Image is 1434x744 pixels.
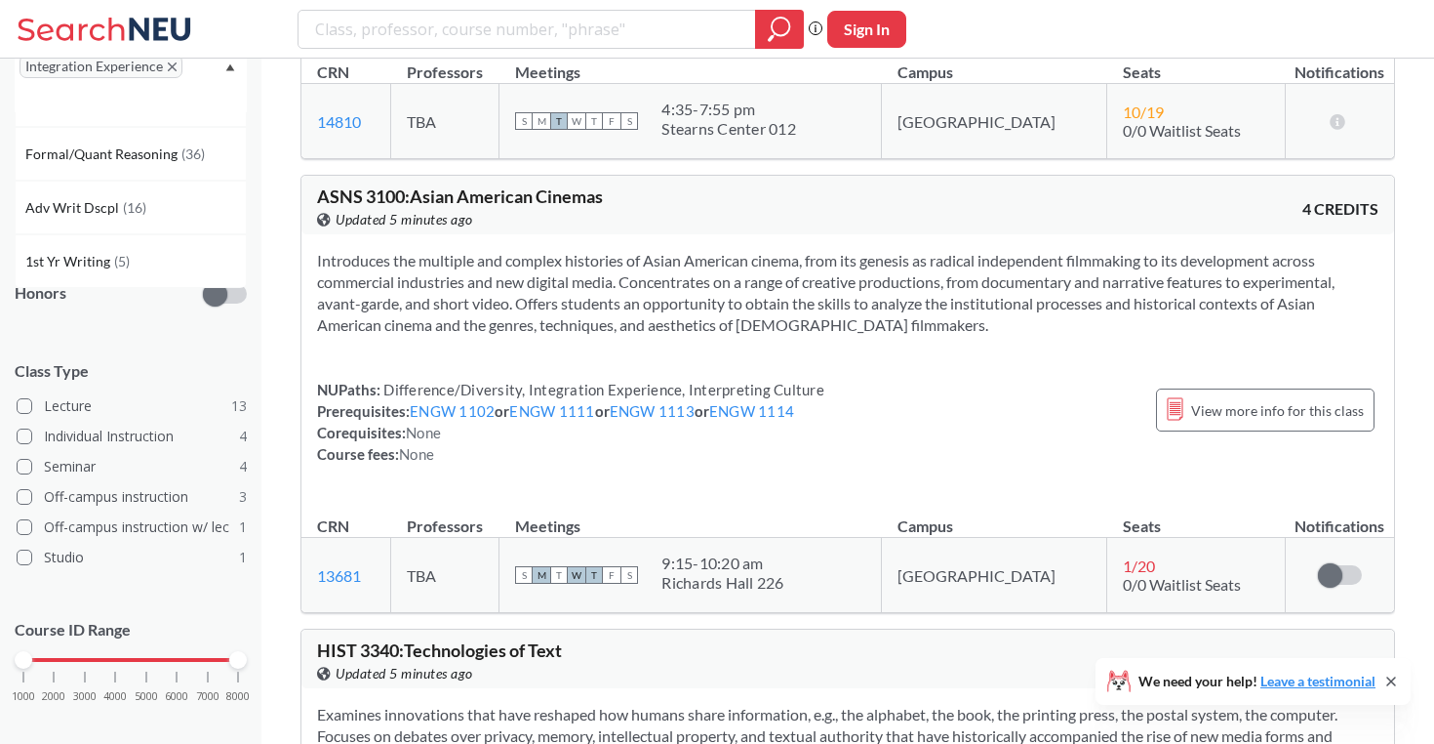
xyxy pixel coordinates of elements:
span: 4 CREDITS [1302,652,1378,674]
span: T [550,112,568,130]
button: Sign In [827,11,906,48]
span: Class Type [15,360,247,382]
span: 3000 [73,691,97,702]
a: 14810 [317,112,361,131]
a: ENGW 1113 [610,402,695,420]
span: 1st Yr Writing [25,251,114,272]
span: F [603,566,620,584]
td: TBA [391,538,499,613]
span: Updated 5 minutes ago [336,209,473,230]
th: Campus [882,42,1107,84]
th: Meetings [499,42,882,84]
span: S [515,566,533,584]
a: Leave a testimonial [1260,673,1375,689]
div: CRN [317,516,349,537]
div: Integration ExperienceX to remove pillDropdown arrowAnalyzing/Using Data(82)Capstone Experience(8... [15,50,247,112]
span: Integration ExperienceX to remove pill [20,55,182,78]
span: 4 CREDITS [1302,198,1378,220]
label: Studio [17,545,247,570]
span: T [585,566,603,584]
span: 2000 [42,691,65,702]
span: S [620,112,638,130]
span: 6000 [165,691,188,702]
div: Richards Hall 226 [661,573,783,593]
span: F [603,112,620,130]
p: Honors [15,282,66,305]
div: magnifying glass [755,10,804,49]
td: TBA [391,84,499,159]
span: 5000 [135,691,158,702]
span: T [585,112,603,130]
span: 4 [239,426,247,447]
div: 4:35 - 7:55 pm [661,100,796,119]
span: 3 [239,486,247,508]
span: ( 16 ) [123,199,146,216]
label: Lecture [17,393,247,419]
span: None [406,424,441,441]
label: Seminar [17,454,247,479]
div: Stearns Center 012 [661,119,796,139]
input: Class, professor, course number, "phrase" [313,13,741,46]
label: Off-campus instruction [17,484,247,510]
span: 0/0 Waitlist Seats [1123,121,1241,140]
a: ENGW 1102 [410,402,495,420]
span: We need your help! [1138,675,1375,688]
th: Campus [882,496,1107,538]
span: Adv Writ Dscpl [25,197,123,219]
span: ( 5 ) [114,253,130,269]
span: Updated 5 minutes ago [336,663,473,684]
section: Introduces the multiple and complex histories of Asian American cinema, from its genesis as radic... [317,250,1378,336]
span: M [533,566,550,584]
span: Formal/Quant Reasoning [25,144,181,165]
a: ENGW 1114 [709,402,794,420]
span: M [533,112,550,130]
span: W [568,566,585,584]
svg: magnifying glass [768,16,791,43]
span: 1000 [12,691,35,702]
span: 13 [231,395,247,417]
span: S [515,112,533,130]
span: S [620,566,638,584]
label: Individual Instruction [17,424,247,449]
a: ENGW 1111 [509,402,594,420]
th: Notifications [1285,496,1394,538]
span: ( 36 ) [181,145,205,162]
td: [GEOGRAPHIC_DATA] [882,538,1107,613]
span: 1 [239,517,247,538]
span: 7000 [196,691,219,702]
th: Professors [391,42,499,84]
span: 8000 [226,691,250,702]
span: 10 / 19 [1123,103,1164,121]
th: Seats [1107,42,1285,84]
svg: Dropdown arrow [225,63,235,71]
td: [GEOGRAPHIC_DATA] [882,84,1107,159]
span: 4 [239,456,247,477]
label: Off-campus instruction w/ lec [17,515,247,540]
th: Notifications [1285,42,1394,84]
span: T [550,566,568,584]
th: Professors [391,496,499,538]
span: ASNS 3100 : Asian American Cinemas [317,186,603,207]
div: CRN [317,62,349,83]
svg: X to remove pill [168,62,177,71]
span: HIST 3340 : Technologies of Text [317,640,562,661]
span: 4000 [103,691,127,702]
div: 9:15 - 10:20 am [661,554,783,573]
th: Seats [1107,496,1285,538]
div: NUPaths: Prerequisites: or or or Corequisites: Course fees: [317,379,824,465]
th: Meetings [499,496,882,538]
p: Course ID Range [15,619,247,641]
span: 1 [239,547,247,568]
span: Difference/Diversity, Integration Experience, Interpreting Culture [380,381,824,398]
span: None [399,445,434,463]
span: View more info for this class [1191,398,1364,423]
span: W [568,112,585,130]
span: 1 / 20 [1123,557,1155,575]
span: 0/0 Waitlist Seats [1123,575,1241,594]
a: 13681 [317,566,361,585]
